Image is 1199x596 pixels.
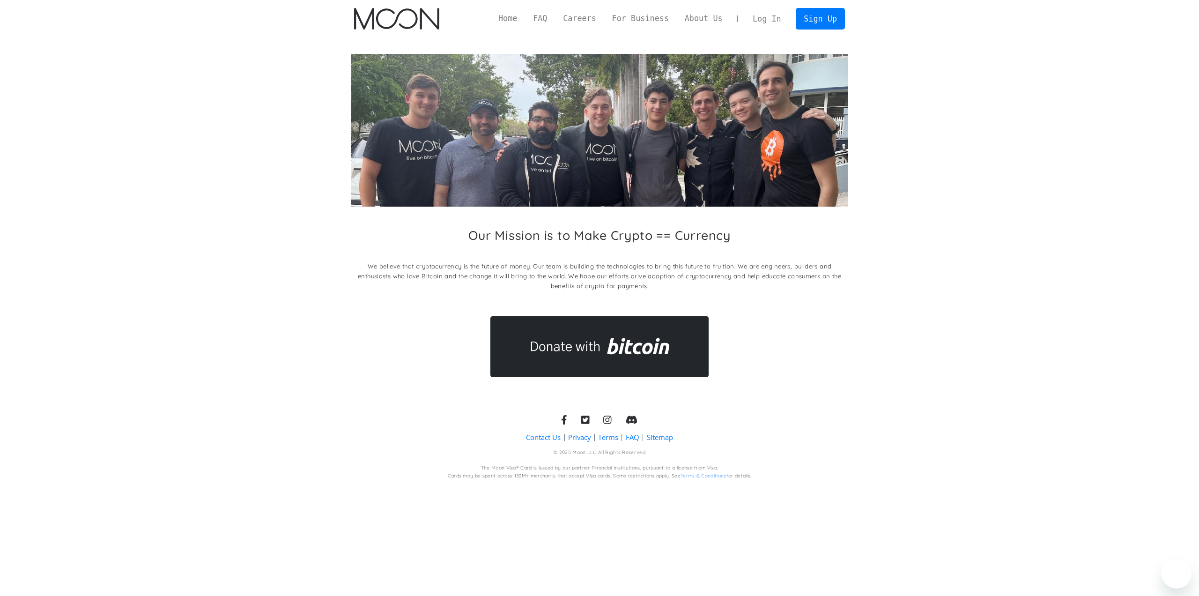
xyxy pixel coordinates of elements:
a: For Business [604,13,677,24]
a: FAQ [525,13,555,24]
div: The Moon Visa® Card is issued by our partner Financial Institutions, pursuant to a license from V... [481,465,718,472]
a: FAQ [626,432,639,442]
iframe: Кнопка запуска окна обмена сообщениями [1162,559,1192,589]
div: Cards may be spent across 130M+ merchants that accept Visa cards. Some restrictions apply. See fo... [448,473,752,480]
p: We believe that cryptocurrency is the future of money. Our team is building the technologies to b... [351,261,848,291]
a: Privacy [568,432,591,442]
a: home [354,8,439,30]
a: About Us [677,13,731,24]
a: Contact Us [526,432,561,442]
a: Home [490,13,525,24]
h2: Our Mission is to Make Crypto == Currency [468,228,731,243]
a: Sign Up [796,8,844,29]
a: Terms & Conditions [681,473,726,479]
a: Careers [555,13,604,24]
img: Moon Logo [354,8,439,30]
div: © 2025 Moon LLC All Rights Reserved [554,449,645,456]
a: Sitemap [647,432,673,442]
a: Terms [598,432,618,442]
a: Log In [745,8,789,29]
